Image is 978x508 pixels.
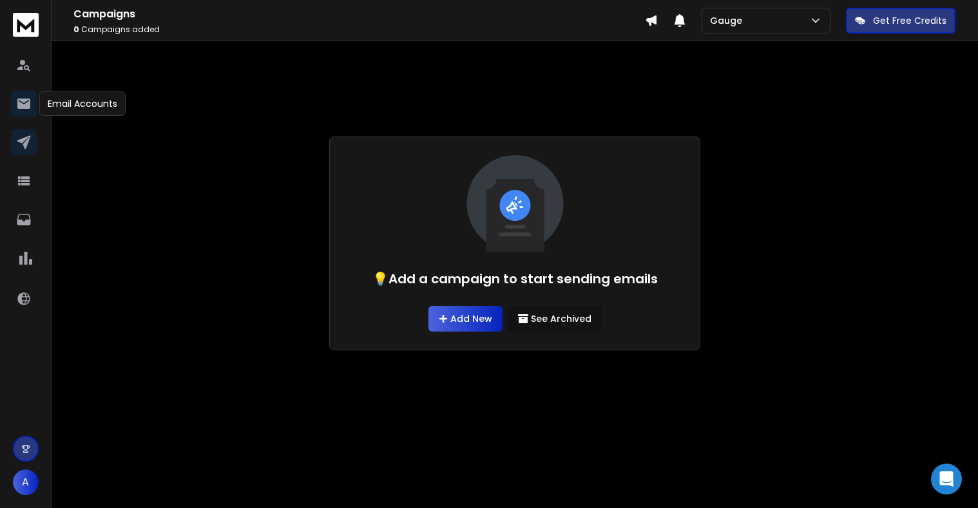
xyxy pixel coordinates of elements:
h1: 💡Add a campaign to start sending emails [372,270,658,288]
p: Gauge [710,14,747,27]
span: 0 [73,24,79,35]
button: See Archived [508,306,602,332]
h1: Campaigns [73,6,645,22]
div: Email Accounts [39,91,126,116]
button: A [13,469,39,495]
a: Add New [428,306,503,332]
div: Open Intercom Messenger [931,464,962,494]
p: Campaigns added [73,24,645,35]
img: logo [13,13,39,37]
p: Get Free Credits [873,14,946,27]
button: Get Free Credits [846,8,955,33]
